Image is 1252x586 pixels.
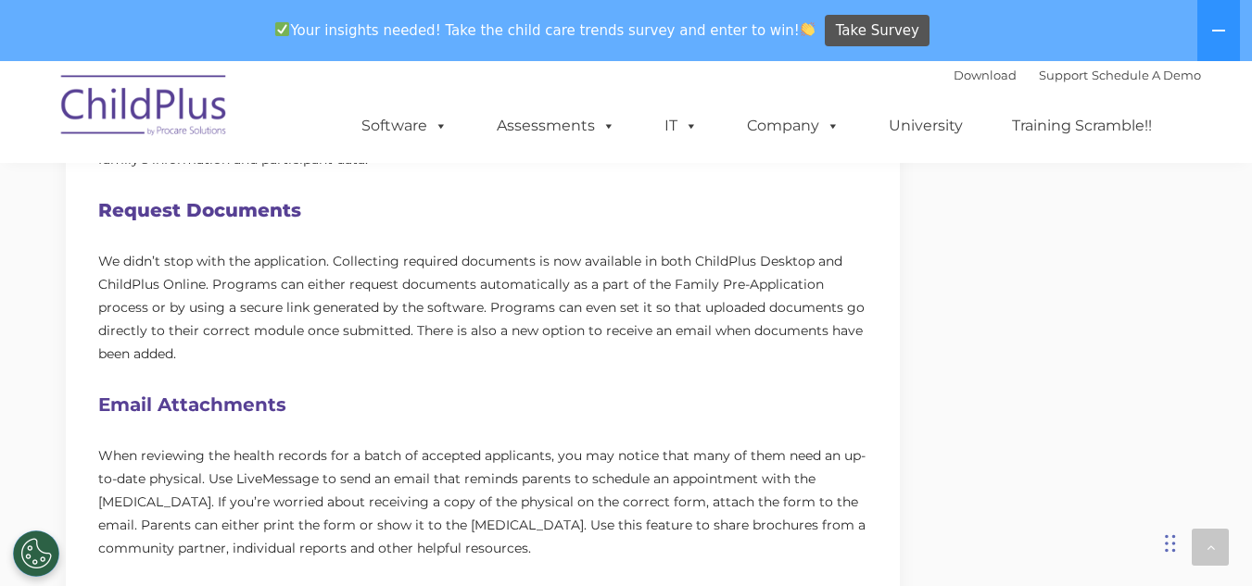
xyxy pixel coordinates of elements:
a: IT [646,107,716,144]
span: Your insights needed! Take the child care trends survey and enter to win! [268,12,823,48]
a: Take Survey [825,15,930,47]
button: Cookies Settings [13,530,59,577]
a: Software [343,107,466,144]
h2: Request Documents [98,194,867,227]
iframe: Chat Widget [1159,497,1252,586]
img: ChildPlus by Procare Solutions [52,62,237,155]
strong: Email Attachments [98,393,286,416]
p: We didn’t stop with the application. Collecting required documents is now available in both Child... [98,250,867,366]
a: Schedule A Demo [1092,68,1201,82]
img: 👏 [801,22,815,36]
font: | [954,68,1201,82]
a: Assessments [478,107,634,144]
a: Support [1039,68,1088,82]
p: When reviewing the health records for a batch of accepted applicants, you may notice that many of... [98,444,867,560]
a: University [870,107,981,144]
a: Training Scramble!! [993,107,1170,144]
span: Take Survey [836,15,919,47]
img: ✅ [275,22,289,36]
a: Company [728,107,858,144]
div: Drag [1165,516,1176,571]
a: Download [954,68,1017,82]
